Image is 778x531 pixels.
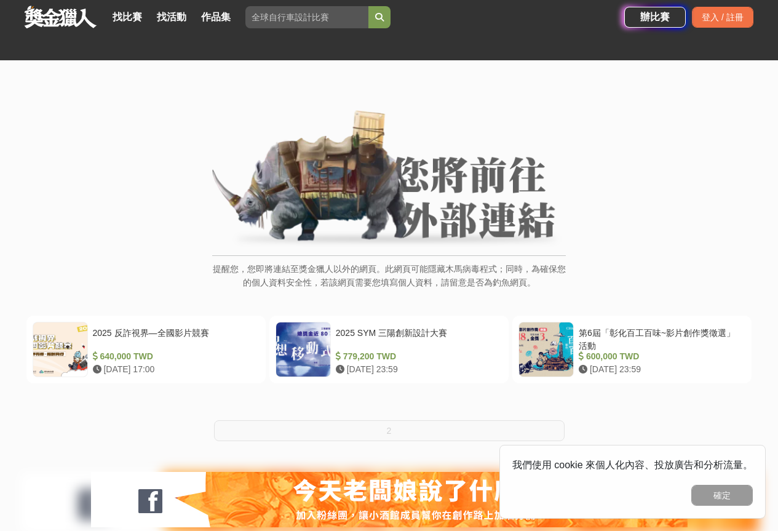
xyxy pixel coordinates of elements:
a: 第6屆「彰化百工百味~影片創作獎徵選」活動 600,000 TWD [DATE] 23:59 [512,316,752,383]
div: 2025 SYM 三陽創新設計大賽 [336,327,498,350]
div: 600,000 TWD [579,350,740,363]
div: 779,200 TWD [336,350,498,363]
div: 2025 反詐視界—全國影片競賽 [93,327,255,350]
div: 640,000 TWD [93,350,255,363]
div: 登入 / 註冊 [692,7,753,28]
button: 確定 [691,485,753,506]
a: 找比賽 [108,9,147,26]
input: 全球自行車設計比賽 [245,6,368,28]
img: External Link Banner [212,110,566,249]
a: 2025 SYM 三陽創新設計大賽 779,200 TWD [DATE] 23:59 [269,316,509,383]
div: [DATE] 23:59 [336,363,498,376]
span: 我們使用 cookie 來個人化內容、投放廣告和分析流量。 [512,460,753,470]
div: [DATE] 17:00 [93,363,255,376]
a: 辦比賽 [624,7,686,28]
button: 2 [214,420,565,441]
div: [DATE] 23:59 [579,363,740,376]
a: 找活動 [152,9,191,26]
img: 127fc932-0e2d-47dc-a7d9-3a4a18f96856.jpg [91,472,688,527]
a: 2025 反詐視界—全國影片競賽 640,000 TWD [DATE] 17:00 [26,316,266,383]
div: 第6屆「彰化百工百味~影片創作獎徵選」活動 [579,327,740,350]
a: 作品集 [196,9,236,26]
p: 提醒您，您即將連結至獎金獵人以外的網頁。此網頁可能隱藏木馬病毒程式；同時，為確保您的個人資料安全性，若該網頁需要您填寫個人資料，請留意是否為釣魚網頁。 [212,262,566,302]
